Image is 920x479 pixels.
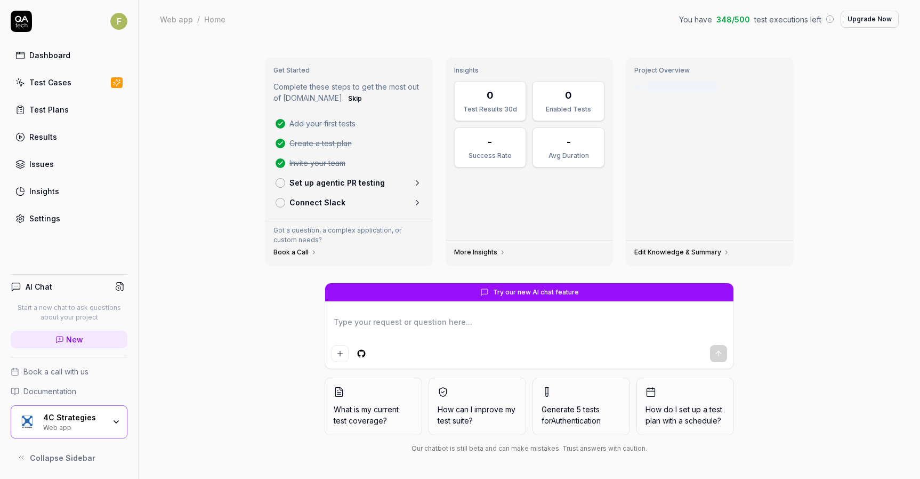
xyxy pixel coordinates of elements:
[29,77,71,88] div: Test Cases
[634,248,730,257] a: Edit Knowledge & Summary
[11,447,127,468] button: Collapse Sidebar
[679,14,712,25] span: You have
[29,131,57,142] div: Results
[11,181,127,202] a: Insights
[332,345,349,362] button: Add attachment
[11,366,127,377] a: Book a call with us
[271,193,426,212] a: Connect Slack
[18,412,37,432] img: 4C Strategies Logo
[645,404,725,426] span: How do I set up a test plan with a schedule?
[11,208,127,229] a: Settings
[271,173,426,193] a: Set up agentic PR testing
[66,334,83,345] span: New
[29,50,70,61] div: Dashboard
[754,14,821,25] span: test executions left
[11,72,127,93] a: Test Cases
[716,14,750,25] span: 348 / 500
[325,378,422,435] button: What is my current test coverage?
[273,248,317,257] a: Book a Call
[11,303,127,322] p: Start a new chat to ask questions about your project
[197,14,200,25] div: /
[23,366,88,377] span: Book a call with us
[11,386,127,397] a: Documentation
[11,154,127,174] a: Issues
[325,444,734,453] div: Our chatbot is still beta and can make mistakes. Trust answers with caution.
[273,66,424,75] h3: Get Started
[567,134,571,149] div: -
[11,45,127,66] a: Dashboard
[29,104,69,115] div: Test Plans
[539,105,598,114] div: Enabled Tests
[289,197,345,208] p: Connect Slack
[11,331,127,348] a: New
[273,81,424,105] p: Complete these steps to get the most out of [DOMAIN_NAME].
[438,404,517,426] span: How can I improve my test suite?
[461,151,519,161] div: Success Rate
[487,88,494,102] div: 0
[461,105,519,114] div: Test Results 30d
[346,92,364,105] button: Skip
[647,81,719,92] div: Last crawled [DATE]
[429,378,526,435] button: How can I improve my test suite?
[23,386,76,397] span: Documentation
[11,405,127,438] button: 4C Strategies Logo4C StrategiesWeb app
[454,248,506,257] a: More Insights
[334,404,413,426] span: What is my current test coverage?
[634,66,785,75] h3: Project Overview
[43,413,105,422] div: 4C Strategies
[532,378,630,435] button: Generate 5 tests forAuthentication
[488,134,492,149] div: -
[636,378,734,435] button: How do I set up a test plan with a schedule?
[43,422,105,431] div: Web app
[26,281,52,292] h4: AI Chat
[204,14,225,25] div: Home
[841,11,899,28] button: Upgrade Now
[110,11,127,32] button: F
[273,226,424,245] p: Got a question, a complex application, or custom needs?
[565,88,572,102] div: 0
[539,151,598,161] div: Avg Duration
[30,452,95,464] span: Collapse Sidebar
[29,213,60,224] div: Settings
[29,158,54,170] div: Issues
[542,405,601,425] span: Generate 5 tests for Authentication
[160,14,193,25] div: Web app
[493,288,579,297] span: Try our new AI chat feature
[11,99,127,120] a: Test Plans
[29,186,59,197] div: Insights
[11,126,127,147] a: Results
[289,177,385,188] p: Set up agentic PR testing
[454,66,605,75] h3: Insights
[110,13,127,30] span: F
